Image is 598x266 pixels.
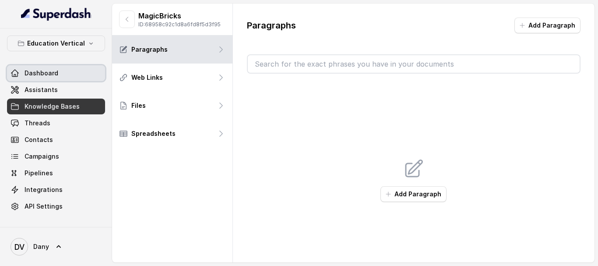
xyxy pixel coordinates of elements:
[247,19,296,32] p: Paragraphs
[7,149,105,164] a: Campaigns
[7,99,105,114] a: Knowledge Bases
[7,132,105,148] a: Contacts
[514,18,580,33] button: Add Paragraph
[7,234,105,259] a: Dany
[25,169,53,177] span: Pipelines
[380,186,447,202] button: Add Paragraph
[25,152,59,161] span: Campaigns
[138,21,221,28] p: ID: 68958c92c1d8a6fd8f5d3f95
[27,38,85,49] p: Education Vertical
[138,11,221,21] p: MagicBricks
[25,185,63,194] span: Integrations
[25,202,63,211] span: API Settings
[7,182,105,198] a: Integrations
[131,73,163,82] p: Web Links
[7,82,105,98] a: Assistants
[25,85,58,94] span: Assistants
[25,69,58,78] span: Dashboard
[131,45,168,54] p: Paragraphs
[25,102,80,111] span: Knowledge Bases
[25,135,53,144] span: Contacts
[7,35,105,51] button: Education Vertical
[248,55,580,73] input: Search for the exact phrases you have in your documents
[7,65,105,81] a: Dashboard
[7,165,105,181] a: Pipelines
[25,119,50,128] span: Threads
[131,129,176,138] p: Spreadsheets
[21,7,91,21] img: light.svg
[131,101,146,110] p: Files
[7,199,105,214] a: API Settings
[33,242,49,251] span: Dany
[7,115,105,131] a: Threads
[14,242,25,252] text: DV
